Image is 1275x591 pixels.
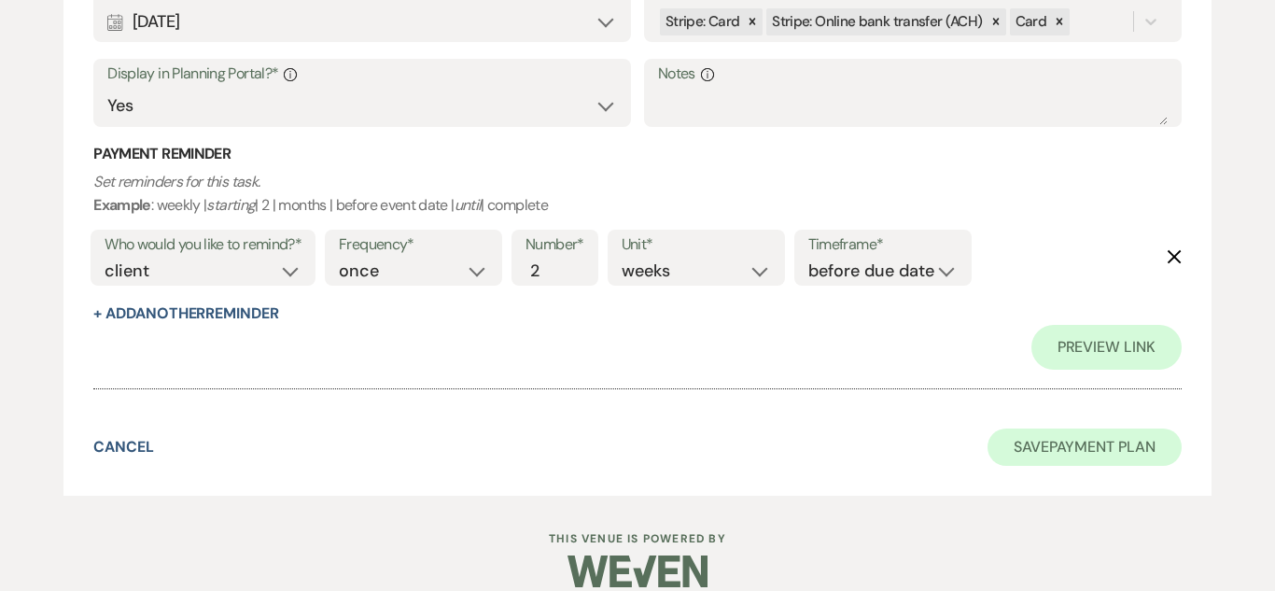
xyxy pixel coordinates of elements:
[772,12,982,31] span: Stripe: Online bank transfer (ACH)
[1016,12,1046,31] span: Card
[93,144,1181,164] h3: Payment Reminder
[105,232,301,259] label: Who would you like to remind?*
[93,195,151,215] b: Example
[93,306,278,321] button: + AddAnotherReminder
[525,232,584,259] label: Number*
[339,232,488,259] label: Frequency*
[107,4,617,40] div: [DATE]
[206,195,255,215] i: starting
[658,61,1168,88] label: Notes
[455,195,482,215] i: until
[666,12,739,31] span: Stripe: Card
[622,232,771,259] label: Unit*
[93,440,154,455] button: Cancel
[93,170,1181,218] p: : weekly | | 2 | months | before event date | | complete
[93,172,259,191] i: Set reminders for this task.
[808,232,958,259] label: Timeframe*
[988,429,1182,466] button: SavePayment Plan
[1031,325,1182,370] a: Preview Link
[107,61,617,88] label: Display in Planning Portal?*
